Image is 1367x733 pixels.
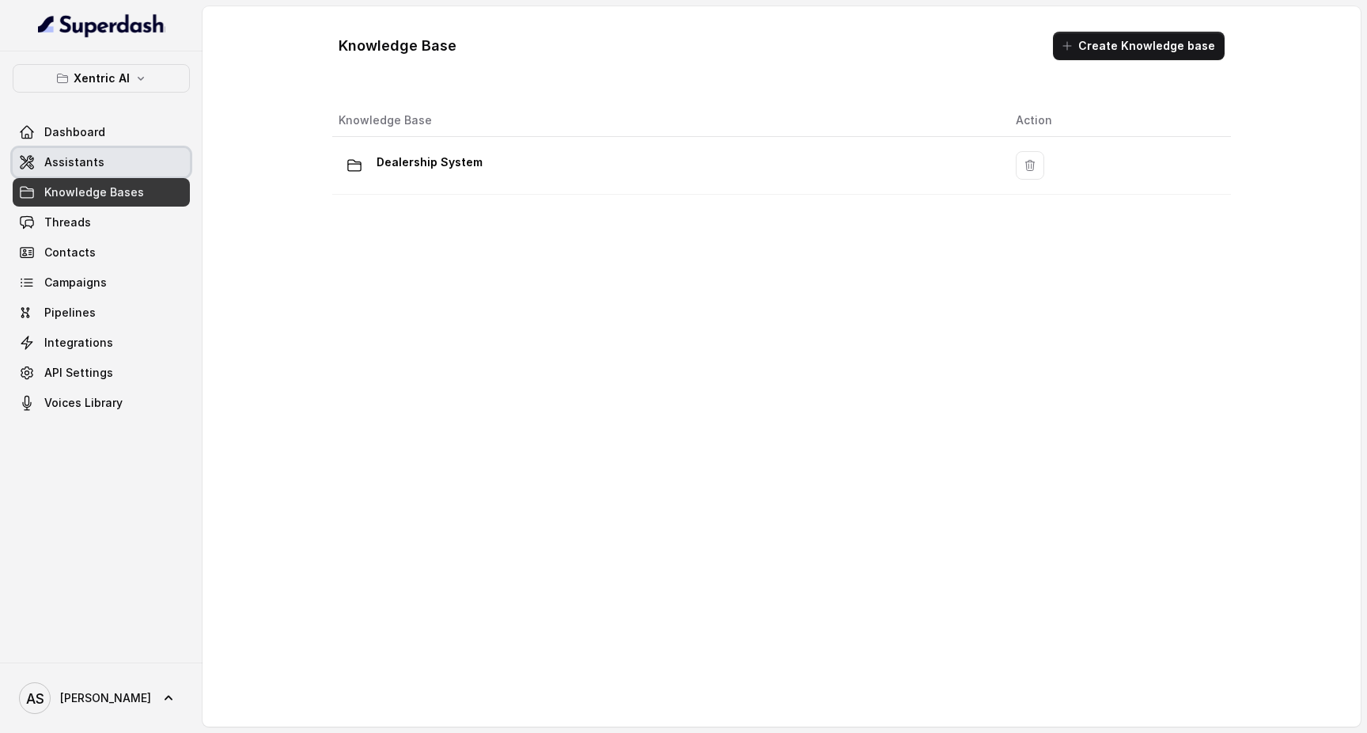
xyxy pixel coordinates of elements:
th: Knowledge Base [332,104,1003,137]
a: Integrations [13,329,190,357]
span: Dashboard [44,124,105,140]
a: Voices Library [13,389,190,417]
a: Knowledge Bases [13,178,190,207]
a: [PERSON_NAME] [13,676,190,720]
span: Threads [44,215,91,230]
a: Assistants [13,148,190,177]
span: [PERSON_NAME] [60,690,151,706]
h1: Knowledge Base [339,33,456,59]
p: Dealership System [377,150,483,175]
button: Create Knowledge base [1053,32,1225,60]
img: light.svg [38,13,165,38]
a: Dashboard [13,118,190,146]
span: API Settings [44,365,113,381]
span: Knowledge Bases [44,184,144,200]
th: Action [1003,104,1231,137]
span: Voices Library [44,395,123,411]
a: Threads [13,208,190,237]
span: Assistants [44,154,104,170]
p: Xentric AI [74,69,130,88]
a: Campaigns [13,268,190,297]
a: Contacts [13,238,190,267]
a: API Settings [13,359,190,387]
span: Integrations [44,335,113,351]
span: Pipelines [44,305,96,321]
button: Xentric AI [13,64,190,93]
text: AS [26,690,44,707]
a: Pipelines [13,298,190,327]
span: Contacts [44,245,96,260]
span: Campaigns [44,275,107,291]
